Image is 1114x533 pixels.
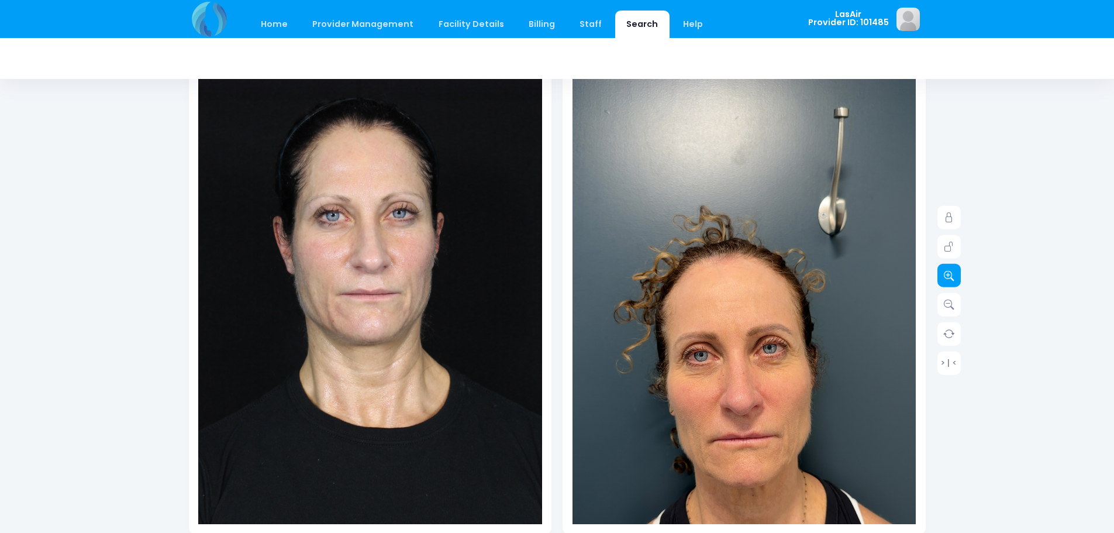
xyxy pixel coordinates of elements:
[615,11,670,38] a: Search
[896,8,920,31] img: image
[250,11,299,38] a: Home
[808,10,889,27] span: LasAir Provider ID: 101485
[301,11,425,38] a: Provider Management
[568,11,613,38] a: Staff
[517,11,566,38] a: Billing
[671,11,714,38] a: Help
[937,351,961,374] a: > | <
[427,11,515,38] a: Facility Details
